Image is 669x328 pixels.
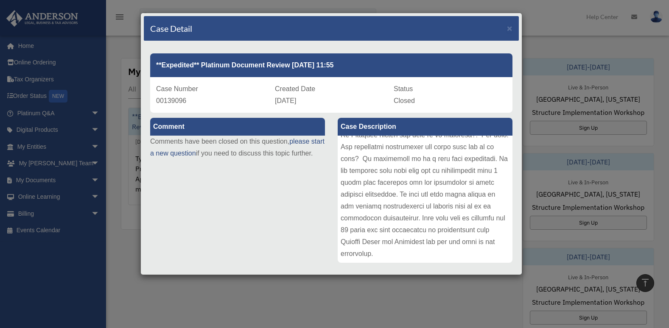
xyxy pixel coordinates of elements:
p: Comments have been closed on this question, if you need to discuss this topic further. [150,136,325,159]
label: Comment [150,118,325,136]
span: Created Date [275,85,315,92]
h4: Case Detail [150,22,192,34]
span: Closed [394,97,415,104]
label: Case Description [338,118,512,136]
span: × [507,23,512,33]
span: Status [394,85,413,92]
span: [DATE] [275,97,296,104]
div: Lore ip Dolorsit: Ametco A Elitseddo Eiusmodtempo Incididun utl etdolorema aliquaen Adminimv Quis... [338,136,512,263]
span: Case Number [156,85,198,92]
button: Close [507,24,512,33]
span: 00139096 [156,97,186,104]
a: please start a new question [150,138,325,157]
div: **Expedited** Platinum Document Review [DATE] 11:55 [150,53,512,77]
